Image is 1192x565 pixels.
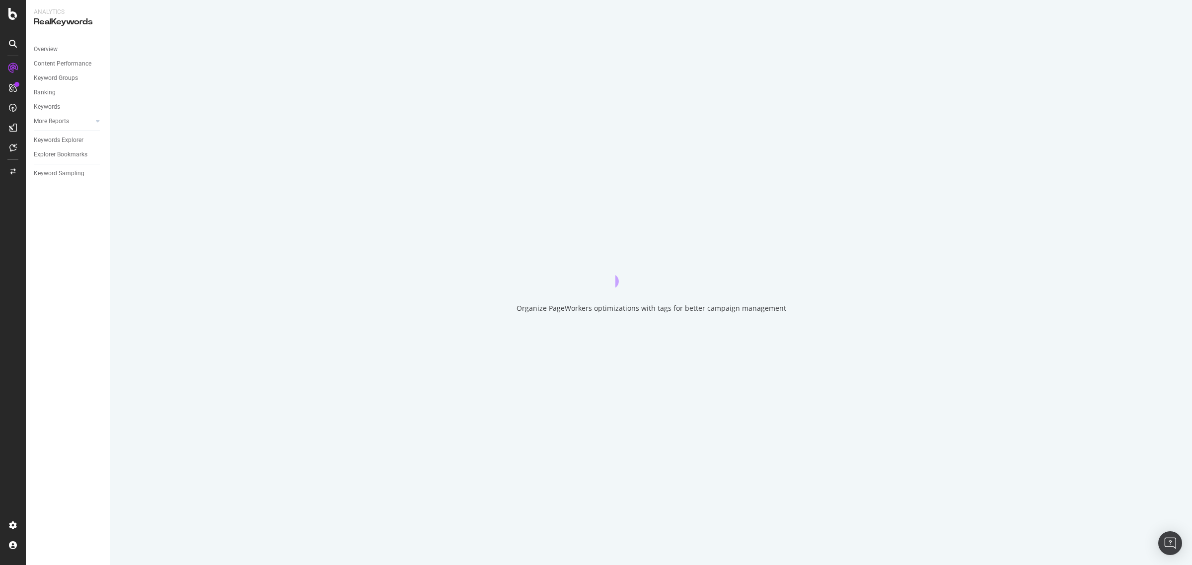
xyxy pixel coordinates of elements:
[34,149,103,160] a: Explorer Bookmarks
[34,135,103,145] a: Keywords Explorer
[34,44,58,55] div: Overview
[1158,531,1182,555] div: Open Intercom Messenger
[34,16,102,28] div: RealKeywords
[34,87,56,98] div: Ranking
[34,168,84,179] div: Keyword Sampling
[34,73,103,83] a: Keyword Groups
[615,252,687,287] div: animation
[34,102,60,112] div: Keywords
[34,149,87,160] div: Explorer Bookmarks
[34,168,103,179] a: Keyword Sampling
[34,8,102,16] div: Analytics
[34,116,69,127] div: More Reports
[34,116,93,127] a: More Reports
[34,59,103,69] a: Content Performance
[517,303,786,313] div: Organize PageWorkers optimizations with tags for better campaign management
[34,44,103,55] a: Overview
[34,87,103,98] a: Ranking
[34,59,91,69] div: Content Performance
[34,73,78,83] div: Keyword Groups
[34,102,103,112] a: Keywords
[34,135,83,145] div: Keywords Explorer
